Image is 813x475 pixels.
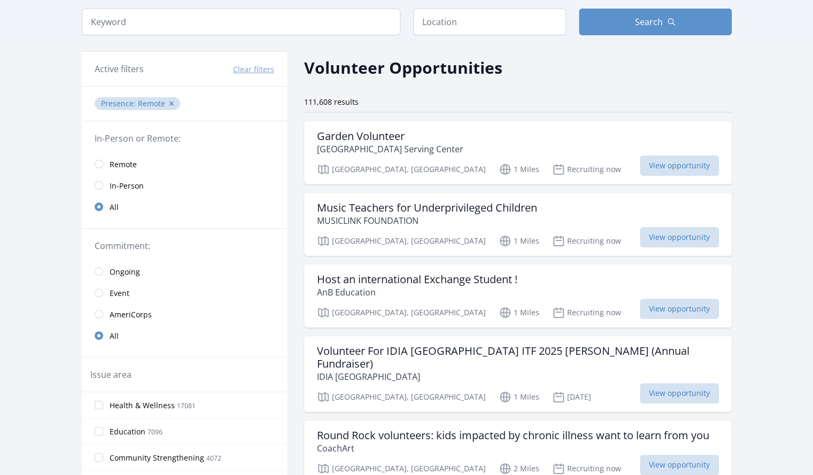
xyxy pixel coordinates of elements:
[95,63,144,75] h3: Active filters
[552,163,621,176] p: Recruiting now
[317,429,709,442] h3: Round Rock volunteers: kids impacted by chronic illness want to learn from you
[110,426,145,437] span: Education
[304,193,732,256] a: Music Teachers for Underprivileged Children MUSICLINK FOUNDATION [GEOGRAPHIC_DATA], [GEOGRAPHIC_D...
[110,400,175,411] span: Health & Wellness
[317,462,486,475] p: [GEOGRAPHIC_DATA], [GEOGRAPHIC_DATA]
[110,309,152,320] span: AmeriCorps
[82,175,287,196] a: In-Person
[635,15,663,28] span: Search
[110,288,129,299] span: Event
[82,325,287,346] a: All
[317,345,719,370] h3: Volunteer For IDIA [GEOGRAPHIC_DATA] ITF 2025 [PERSON_NAME] (Annual Fundraiser)
[640,155,719,176] span: View opportunity
[552,235,621,247] p: Recruiting now
[640,455,719,475] span: View opportunity
[304,56,502,80] h2: Volunteer Opportunities
[317,391,486,403] p: [GEOGRAPHIC_DATA], [GEOGRAPHIC_DATA]
[95,427,103,435] input: Education 7096
[317,370,719,383] p: IDIA [GEOGRAPHIC_DATA]
[168,98,175,109] button: ✕
[110,267,140,277] span: Ongoing
[90,368,131,381] legend: Issue area
[317,214,537,227] p: MUSICLINK FOUNDATION
[317,235,486,247] p: [GEOGRAPHIC_DATA], [GEOGRAPHIC_DATA]
[95,401,103,409] input: Health & Wellness 17081
[552,306,621,319] p: Recruiting now
[317,143,463,155] p: [GEOGRAPHIC_DATA] Serving Center
[148,427,162,437] span: 7096
[138,98,165,108] span: Remote
[499,462,539,475] p: 2 Miles
[317,130,463,143] h3: Garden Volunteer
[110,159,137,170] span: Remote
[579,9,732,35] button: Search
[499,235,539,247] p: 1 Miles
[552,462,621,475] p: Recruiting now
[95,239,274,252] legend: Commitment:
[82,153,287,175] a: Remote
[413,9,566,35] input: Location
[640,227,719,247] span: View opportunity
[317,273,517,286] h3: Host an international Exchange Student !
[82,303,287,325] a: AmeriCorps
[82,196,287,217] a: All
[304,121,732,184] a: Garden Volunteer [GEOGRAPHIC_DATA] Serving Center [GEOGRAPHIC_DATA], [GEOGRAPHIC_DATA] 1 Miles Re...
[95,132,274,145] legend: In-Person or Remote:
[317,286,517,299] p: AnB Education
[304,264,732,328] a: Host an international Exchange Student ! AnB Education [GEOGRAPHIC_DATA], [GEOGRAPHIC_DATA] 1 Mil...
[177,401,196,410] span: 17081
[82,282,287,303] a: Event
[640,299,719,319] span: View opportunity
[499,391,539,403] p: 1 Miles
[499,163,539,176] p: 1 Miles
[317,163,486,176] p: [GEOGRAPHIC_DATA], [GEOGRAPHIC_DATA]
[304,97,359,107] span: 111,608 results
[317,201,537,214] h3: Music Teachers for Underprivileged Children
[552,391,591,403] p: [DATE]
[110,331,119,341] span: All
[317,306,486,319] p: [GEOGRAPHIC_DATA], [GEOGRAPHIC_DATA]
[82,9,400,35] input: Keyword
[110,181,144,191] span: In-Person
[304,336,732,412] a: Volunteer For IDIA [GEOGRAPHIC_DATA] ITF 2025 [PERSON_NAME] (Annual Fundraiser) IDIA [GEOGRAPHIC_...
[499,306,539,319] p: 1 Miles
[206,454,221,463] span: 4072
[82,261,287,282] a: Ongoing
[101,98,138,108] span: Presence :
[110,453,204,463] span: Community Strengthening
[317,442,709,455] p: CoachArt
[233,64,274,75] button: Clear filters
[110,202,119,213] span: All
[640,383,719,403] span: View opportunity
[95,453,103,462] input: Community Strengthening 4072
